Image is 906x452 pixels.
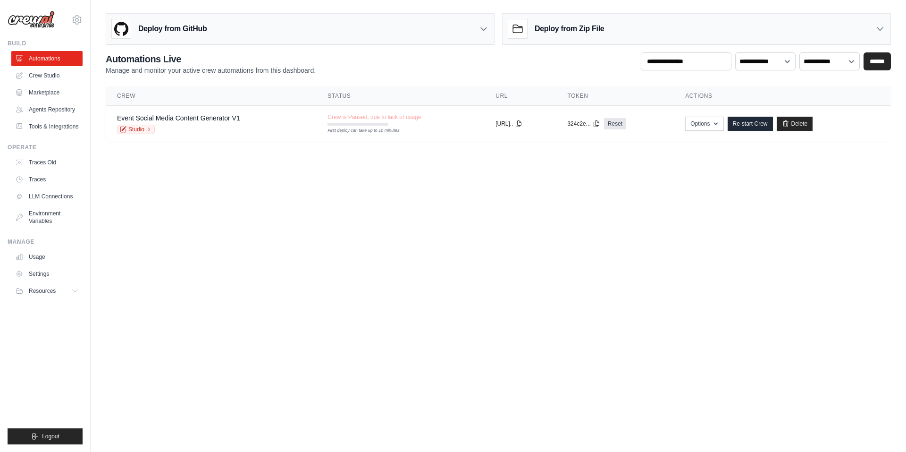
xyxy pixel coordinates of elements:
[777,117,813,131] a: Delete
[674,86,891,106] th: Actions
[11,266,83,281] a: Settings
[29,287,56,295] span: Resources
[11,155,83,170] a: Traces Old
[11,249,83,264] a: Usage
[42,433,59,440] span: Logout
[117,125,155,134] a: Studio
[8,40,83,47] div: Build
[8,144,83,151] div: Operate
[327,128,388,134] div: First deploy can take up to 10 minutes
[567,120,600,128] button: 324c2e...
[11,119,83,134] a: Tools & Integrations
[604,118,626,129] a: Reset
[11,85,83,100] a: Marketplace
[556,86,674,106] th: Token
[11,51,83,66] a: Automations
[535,23,604,34] h3: Deploy from Zip File
[327,113,421,121] span: Crew is Paused, due to lack of usage
[685,117,723,131] button: Options
[138,23,207,34] h3: Deploy from GitHub
[117,114,240,122] a: Event Social Media Content Generator V1
[8,428,83,444] button: Logout
[112,19,131,38] img: GitHub Logo
[11,283,83,298] button: Resources
[106,52,316,66] h2: Automations Live
[11,189,83,204] a: LLM Connections
[8,11,55,29] img: Logo
[728,117,773,131] a: Re-start Crew
[8,238,83,246] div: Manage
[11,102,83,117] a: Agents Repository
[106,86,316,106] th: Crew
[316,86,484,106] th: Status
[106,66,316,75] p: Manage and monitor your active crew automations from this dashboard.
[484,86,556,106] th: URL
[11,206,83,229] a: Environment Variables
[11,68,83,83] a: Crew Studio
[11,172,83,187] a: Traces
